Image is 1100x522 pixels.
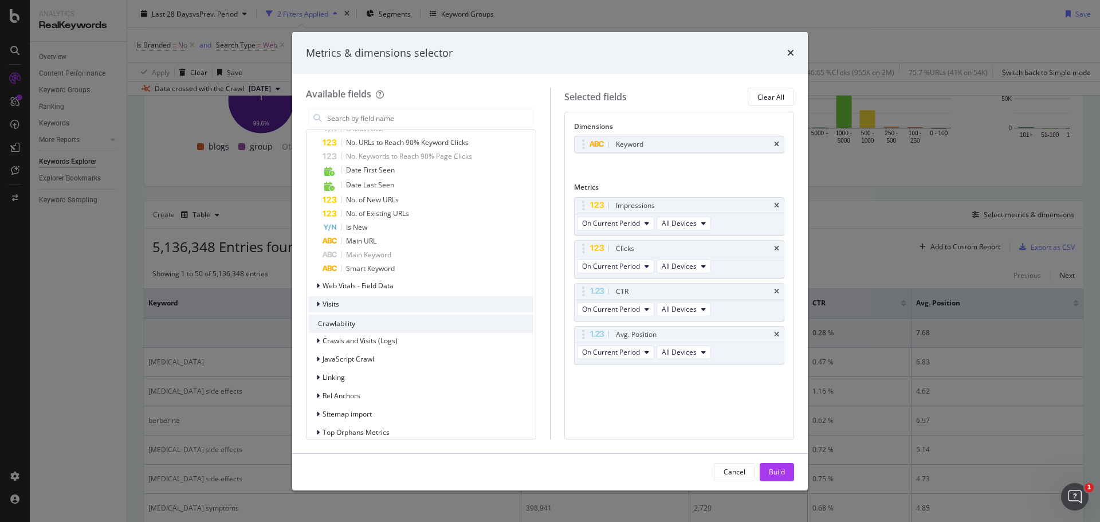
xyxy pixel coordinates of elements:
span: Smart Keyword [346,264,395,273]
button: Cancel [714,463,755,481]
div: times [774,331,779,338]
div: times [787,46,794,61]
span: Rel Anchors [323,391,360,401]
div: times [774,202,779,209]
span: Date Last Seen [346,180,394,190]
span: Main URL [346,236,376,246]
button: All Devices [657,346,711,359]
button: Clear All [748,88,794,106]
div: CTR [616,286,628,297]
span: Web Vitals - Field Data [323,281,394,291]
div: times [774,288,779,295]
div: Clicks [616,243,634,254]
span: All Devices [662,261,697,271]
button: Build [760,463,794,481]
div: times [774,245,779,252]
span: Visits [323,299,339,309]
div: Clear All [757,92,784,102]
span: No. of New URLs [346,195,399,205]
span: No. of Existing URLs [346,209,409,218]
span: On Current Period [582,218,640,228]
button: All Devices [657,217,711,230]
span: Date First Seen [346,165,395,175]
span: On Current Period [582,347,640,357]
div: Metrics [574,182,785,197]
div: Crawlability [309,315,533,333]
button: All Devices [657,260,711,273]
span: JavaScript Crawl [323,354,374,364]
input: Search by field name [326,109,533,127]
div: Available fields [306,88,371,100]
button: On Current Period [577,303,654,316]
span: All Devices [662,347,697,357]
div: Keywordtimes [574,136,785,153]
iframe: Intercom live chat [1061,483,1089,511]
div: Metrics & dimensions selector [306,46,453,61]
div: ClickstimesOn Current PeriodAll Devices [574,240,785,278]
div: modal [292,32,808,490]
div: Cancel [724,467,745,477]
div: Build [769,467,785,477]
button: On Current Period [577,217,654,230]
span: Crawls and Visits (Logs) [323,336,398,346]
span: Is New [346,222,367,232]
span: 1 [1085,483,1094,492]
div: Dimensions [574,121,785,136]
span: No. URLs to Reach 90% Keyword Clicks [346,138,469,147]
div: Selected fields [564,91,627,104]
div: Avg. PositiontimesOn Current PeriodAll Devices [574,326,785,364]
span: Linking [323,372,345,382]
span: No. Keywords to Reach 90% Page Clicks [346,151,472,161]
span: Top Orphans Metrics [323,427,390,437]
div: CTRtimesOn Current PeriodAll Devices [574,283,785,321]
span: Sitemap import [323,409,372,419]
div: Avg. Position [616,329,657,340]
button: On Current Period [577,346,654,359]
div: ImpressionstimesOn Current PeriodAll Devices [574,197,785,236]
button: On Current Period [577,260,654,273]
span: On Current Period [582,261,640,271]
div: Impressions [616,200,655,211]
span: Main Keyword [346,250,391,260]
span: All Devices [662,304,697,314]
div: times [774,141,779,148]
button: All Devices [657,303,711,316]
div: Keyword [616,139,643,150]
span: All Devices [662,218,697,228]
span: On Current Period [582,304,640,314]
